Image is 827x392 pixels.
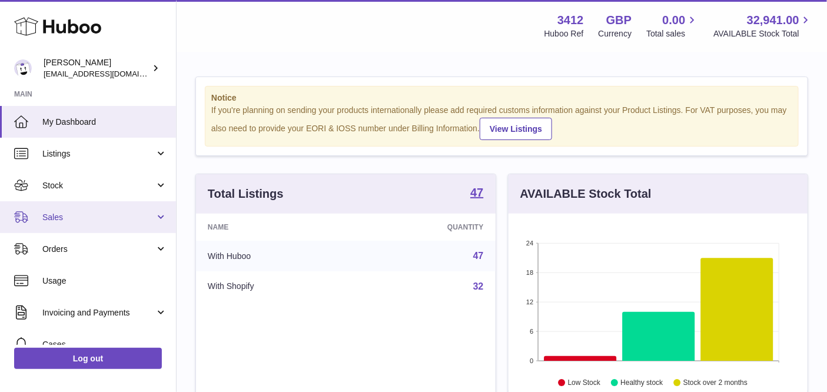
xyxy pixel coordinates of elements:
text: 6 [530,328,533,335]
text: 0 [530,357,533,364]
div: If you're planning on sending your products internationally please add required customs informati... [211,105,792,140]
span: AVAILABLE Stock Total [713,28,813,39]
h3: AVAILABLE Stock Total [520,186,652,202]
a: 47 [470,187,483,201]
text: 24 [526,240,533,247]
span: Cases [42,339,167,350]
a: View Listings [480,118,552,140]
text: Low Stock [567,378,600,387]
span: My Dashboard [42,117,167,128]
span: 0.00 [663,12,686,28]
th: Quantity [357,214,495,241]
span: [EMAIL_ADDRESS][DOMAIN_NAME] [44,69,173,78]
text: 12 [526,298,533,305]
span: Total sales [646,28,699,39]
strong: Notice [211,92,792,104]
span: Sales [42,212,155,223]
strong: 3412 [557,12,584,28]
a: 32 [473,281,484,291]
span: Orders [42,244,155,255]
div: [PERSON_NAME] [44,57,150,79]
a: 0.00 Total sales [646,12,699,39]
strong: 47 [470,187,483,198]
th: Name [196,214,357,241]
h3: Total Listings [208,186,284,202]
span: Listings [42,148,155,160]
strong: GBP [606,12,632,28]
span: Stock [42,180,155,191]
td: With Shopify [196,271,357,302]
a: 47 [473,251,484,261]
img: info@beeble.buzz [14,59,32,77]
span: 32,941.00 [747,12,799,28]
text: Stock over 2 months [683,378,748,387]
div: Huboo Ref [544,28,584,39]
span: Invoicing and Payments [42,307,155,318]
span: Usage [42,275,167,287]
text: 18 [526,269,533,276]
a: 32,941.00 AVAILABLE Stock Total [713,12,813,39]
td: With Huboo [196,241,357,271]
div: Currency [599,28,632,39]
text: Healthy stock [620,378,663,387]
a: Log out [14,348,162,369]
